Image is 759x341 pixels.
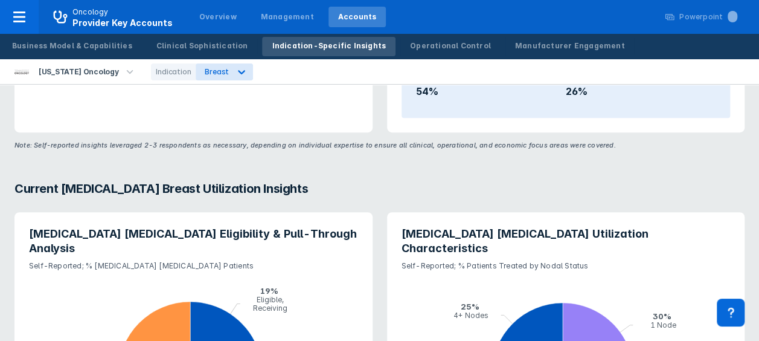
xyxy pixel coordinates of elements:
[402,227,731,256] h3: [MEDICAL_DATA] [MEDICAL_DATA] Utilization Characteristics
[410,41,491,51] div: Operational Control
[205,67,229,76] div: Breast
[156,41,248,51] div: Clinical Sophistication
[151,63,196,80] div: Indication
[515,41,625,51] div: Manufacturer Engagement
[34,63,123,80] div: [US_STATE] Oncology
[29,256,358,271] p: Self-Reported; % [MEDICAL_DATA] [MEDICAL_DATA] Patients
[505,37,635,56] a: Manufacturer Engagement
[338,11,377,22] div: Accounts
[251,7,324,27] a: Management
[453,311,488,320] tspan: 4+ Nodes
[12,41,132,51] div: Business Model & Capabilities
[262,37,396,56] a: Indication-Specific Insights
[14,180,745,198] h3: Current [MEDICAL_DATA] Breast Utilization Insights
[653,311,671,321] tspan: 30%
[272,41,386,51] div: Indication-Specific Insights
[72,7,109,18] p: Oncology
[416,84,566,99] div: 54%
[190,7,246,27] a: Overview
[402,256,731,271] p: Self-Reported; % Patients Treated by Nodal Status
[199,11,237,22] div: Overview
[2,37,142,56] a: Business Model & Capabilities
[14,140,616,151] p: Note: Self-reported insights leveraged 2-3 respondents as necessary, depending on individual expe...
[566,84,716,99] div: 26%
[147,37,258,56] a: Clinical Sophistication
[261,11,314,22] div: Management
[253,304,287,313] tspan: Receiving
[257,295,284,304] tspan: Eligible,
[679,11,737,22] div: Powerpoint
[328,7,386,27] a: Accounts
[717,299,745,326] div: Contact Support
[460,302,479,311] tspan: 25%
[650,320,676,330] tspan: 1 Node
[72,18,173,28] span: Provider Key Accounts
[260,286,278,296] tspan: 19%
[400,37,501,56] a: Operational Control
[29,227,358,256] h3: [MEDICAL_DATA] [MEDICAL_DATA] Eligibility & Pull-Through Analysis
[14,65,29,79] img: tennessee-oncology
